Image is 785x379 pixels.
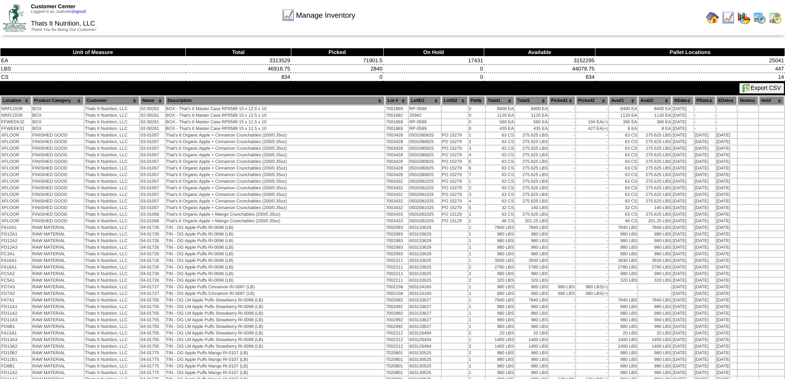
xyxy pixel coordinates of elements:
td: 275.625 LBS [638,146,671,151]
td: PO 15279 [442,165,468,171]
td: 275.625 LBS [638,139,671,145]
td: [DATE] [716,165,737,171]
td: PO 15279 [442,152,468,158]
td: PO 15279 [442,139,468,145]
td: NRFLOOR [1,106,31,112]
td: Thats It Nutrition, LLC [84,146,139,151]
td: FINISHED GOOD [32,139,84,145]
td: Thats It Nutrition, LLC [84,113,139,118]
td: PO 15279 [442,185,468,191]
td: 63 CS [486,185,514,191]
td: 8400 EA [515,106,548,112]
td: [DATE] [672,132,693,138]
td: - [549,106,575,112]
td: XFLOOR [1,185,31,191]
td: - [549,113,575,118]
td: [DATE] [716,139,737,145]
td: 63 CS [486,159,514,165]
div: (+) [602,120,608,125]
td: 0501080825 [409,165,441,171]
td: 7003428 [385,172,408,178]
button: Export CSV [739,83,784,94]
img: line_graph.gif [281,9,295,22]
td: BOX - That's It Master Case RP0589 15 x 12.5 x 10 [166,106,385,112]
td: 0 [383,73,484,81]
td: - [576,113,608,118]
th: Avail2 [638,96,671,105]
th: Customer [84,96,139,105]
th: EDate [716,96,737,105]
td: [DATE] [694,159,715,165]
td: 63 CS [486,172,514,178]
div: (+) [602,126,608,131]
td: 0 [291,73,383,81]
td: FINISHED GOOD [32,152,84,158]
td: [DATE] [694,165,715,171]
td: [DATE] [694,179,715,184]
td: That's It Organic Apple + Cinnamon Crunchables (200/0.35oz) [166,185,385,191]
img: home.gif [706,11,719,24]
td: 03-01057 [140,139,164,145]
td: XFLOOR [1,172,31,178]
th: Hold [759,96,784,105]
td: - [576,159,608,165]
td: - [549,126,575,132]
span: Customer Center [31,3,75,9]
td: 3 [469,146,485,151]
td: 2 [469,185,485,191]
td: - [576,152,608,158]
td: - [549,146,575,151]
td: - [694,126,715,132]
td: PO 15279 [442,146,468,151]
td: XFLOOR [1,152,31,158]
td: 63 CS [609,165,637,171]
td: - [549,139,575,145]
td: 63 CS [486,139,514,145]
td: 0501080825 [409,132,441,138]
td: 275.625 LBS [638,132,671,138]
td: 02-00261 [140,106,164,112]
td: 834 [186,73,291,81]
td: 0502081025 [409,179,441,184]
td: 275.625 LBS [638,152,671,158]
td: [DATE] [672,152,693,158]
td: 63 CS [609,132,637,138]
td: XFLOOR [1,192,31,198]
td: RP-0589 [409,119,441,125]
th: Total2 [515,96,548,105]
td: 366 EA [609,119,637,125]
td: - [716,119,737,125]
td: [DATE] [694,139,715,145]
td: 7003428 [385,146,408,151]
td: Thats It Nutrition, LLC [84,139,139,145]
td: BOX - That's It Master Case RP0589 15 x 12.5 x 10 [166,126,385,132]
span: Thank You for Being Our Customer! [31,28,96,32]
img: calendarprod.gif [753,11,766,24]
td: Thats It Nutrition, LLC [84,165,139,171]
td: 03-01057 [140,159,164,165]
td: 1120 EA [609,113,637,118]
td: 8 EA [609,126,637,132]
td: 02-00261 [140,113,164,118]
td: 3313529 [186,56,291,65]
td: 1120 EA [515,113,548,118]
td: - [549,165,575,171]
td: - [549,159,575,165]
td: XFLOOR [1,159,31,165]
td: [DATE] [672,179,693,184]
td: 03-01057 [140,185,164,191]
td: FFWEEK32 [1,119,31,125]
td: BOX - That's It Master Case RP0589 15 x 12.5 x 10 [166,113,385,118]
td: That's It Organic Apple + Cinnamon Crunchables (200/0.35oz) [166,192,385,198]
td: 02-00261 [140,119,164,125]
td: [DATE] [694,152,715,158]
td: 0 [383,65,484,73]
td: XFLOOR [1,165,31,171]
td: 1120 EA [486,113,514,118]
td: Thats It Nutrition, LLC [84,159,139,165]
td: 6 [469,165,485,171]
td: [DATE] [716,172,737,178]
td: [DATE] [672,165,693,171]
td: 7003428 [385,165,408,171]
td: XFLOOR [1,179,31,184]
